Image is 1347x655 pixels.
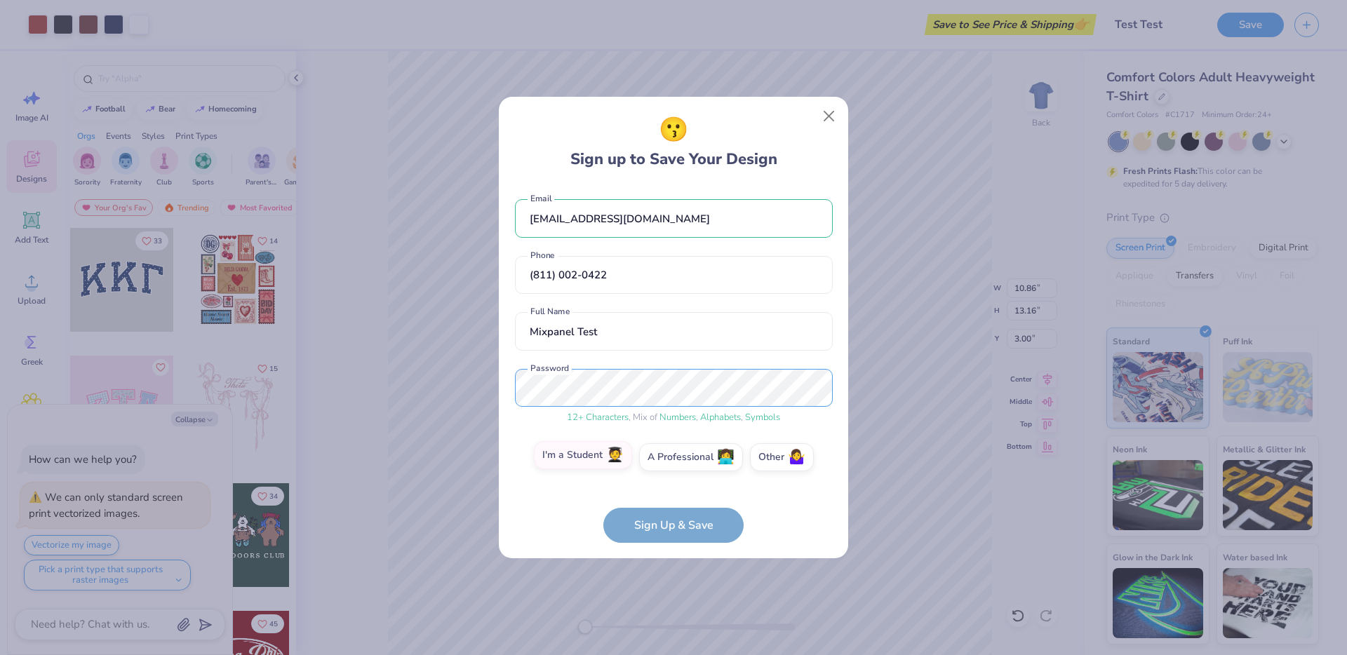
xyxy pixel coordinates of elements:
span: Alphabets [700,411,741,424]
label: I'm a Student [534,441,632,469]
span: 🧑‍🎓 [606,447,624,464]
span: Numbers [659,411,696,424]
div: Sign up to Save Your Design [570,112,777,171]
span: 🤷‍♀️ [788,450,805,466]
label: A Professional [639,443,743,471]
span: Symbols [745,411,780,424]
div: , Mix of , , [515,411,833,425]
span: 😗 [659,112,688,148]
label: Other [750,443,814,471]
button: Close [816,103,843,130]
span: 👩‍💻 [717,450,735,466]
span: 12 + Characters [567,411,629,424]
